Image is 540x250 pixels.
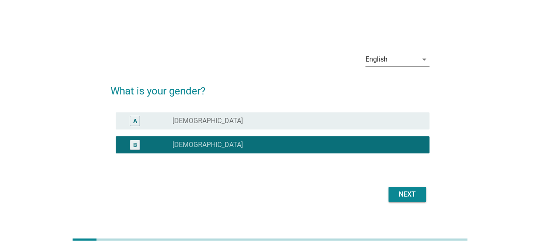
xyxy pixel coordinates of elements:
label: [DEMOGRAPHIC_DATA] [172,141,243,149]
i: arrow_drop_down [419,54,429,65]
div: English [365,56,388,63]
div: Next [395,189,419,200]
div: A [133,116,137,125]
div: B [133,140,137,149]
button: Next [388,187,426,202]
h2: What is your gender? [111,75,429,99]
label: [DEMOGRAPHIC_DATA] [172,117,243,125]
